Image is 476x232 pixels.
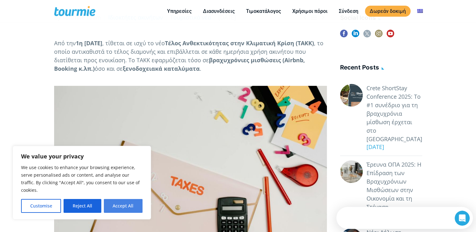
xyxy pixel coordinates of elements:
button: Accept All [104,199,143,213]
h4: Recent posts [340,63,422,73]
a: Τιμοκατάλογος [241,7,286,15]
span: , το οποίο αντικαθιστά το τέλος διαμονής και επιβάλλεται σε κάθε ημερήσια χρήση ακινήτου που διατ... [54,39,323,64]
a: Διασυνδέσεις [198,7,239,15]
a: linkedin [352,30,359,41]
button: Customise [21,199,61,213]
span: . [200,65,201,72]
span: Από την [54,39,76,47]
a: facebook [340,30,348,41]
a: Έρευνα ΟΠΑ 2025: Η Επίδραση των Βραχυχρόνιων Μισθώσεων στην Οικονομία και τη Στέγαση [367,160,422,211]
p: We value your privacy [21,152,143,160]
a: Χρήσιμοι πόροι [288,7,332,15]
a: instagram [375,30,383,41]
button: Reject All [64,199,101,213]
p: We use cookies to enhance your browsing experience, serve personalised ads or content, and analys... [21,164,143,194]
b: 1η [DATE] [76,39,102,47]
a: Crete ShortStay Conference 2025: Το #1 συνέδριο για τη βραχυχρόνια μίσθωση έρχεται στο [GEOGRAPHI... [367,84,422,143]
iframe: Intercom live chat [455,211,470,226]
a: Υπηρεσίες [162,7,196,15]
a: twitter [363,30,371,41]
b: Τέλος Ανθεκτικότητας στην Κλιματική Κρίση (ΤΑΚΚ) [165,39,314,47]
iframe: Intercom live chat εκκίνηση ανακάλυψης [336,207,473,229]
div: [DATE] [363,143,422,151]
a: Δωρεάν δοκιμή [365,6,411,17]
span: όσο και σε [95,65,123,72]
a: Σύνδεση [334,7,363,15]
b: ξενοδοχειακά καταλύματα [123,65,200,72]
a: youtube [387,30,394,41]
span: , τίθεται σε ισχύ το νέο [102,39,165,47]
